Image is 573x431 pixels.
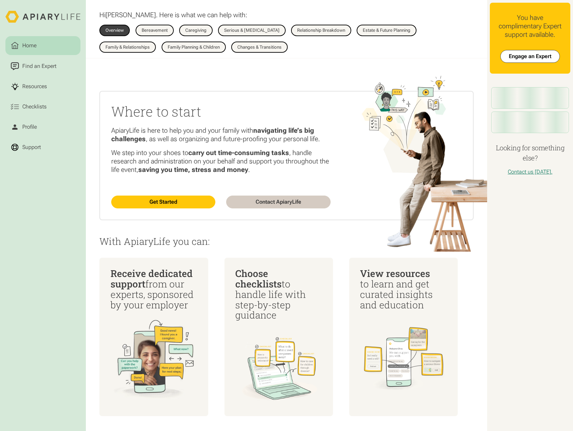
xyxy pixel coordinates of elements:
[105,45,150,49] div: Family & Relationships
[99,25,130,36] a: Overview
[5,56,80,75] a: Find an Expert
[111,149,331,174] p: We step into your shoes to , handle research and administration on your behalf and support you th...
[235,267,282,290] span: Choose checklists
[21,143,42,151] div: Support
[5,36,80,55] a: Home
[162,42,226,53] a: Family Planning & Children
[138,166,248,174] strong: saving you time, stress and money
[5,118,80,136] a: Profile
[21,103,48,111] div: Checklists
[99,236,473,247] p: With ApiaryLife you can:
[111,126,331,143] p: ApiaryLife is here to help you and your family with , as well as organizing and future-proofing y...
[218,25,286,36] a: Serious & [MEDICAL_DATA]
[500,50,560,63] a: Engage an Expert
[99,42,156,53] a: Family & Relationships
[111,269,197,310] div: from our experts, sponsored by your employer
[21,123,38,131] div: Profile
[21,62,58,70] div: Find an Expert
[360,267,430,280] span: View resources
[508,169,552,175] a: Contact us [DATE].
[357,25,416,36] a: Estate & Future Planning
[224,258,333,416] a: Choose checkliststo handle life with step-by-step guidance
[495,14,565,39] div: You have complimentary Expert support available.
[21,82,48,91] div: Resources
[226,196,331,208] a: Contact ApiaryLife
[349,258,458,416] a: View resources to learn and get curated insights and education
[142,28,168,32] div: Bereavement
[136,25,174,36] a: Bereavement
[111,267,193,290] span: Receive dedicated support
[111,126,314,143] strong: navigating life’s big challenges
[291,25,351,36] a: Relationship Breakdown
[297,28,345,32] div: Relationship Breakdown
[5,97,80,116] a: Checklists
[168,45,220,49] div: Family Planning & Children
[363,28,410,32] div: Estate & Future Planning
[21,42,38,50] div: Home
[224,28,280,32] div: Serious & [MEDICAL_DATA]
[99,258,208,416] a: Receive dedicated supportfrom our experts, sponsored by your employer
[111,102,331,121] h2: Where to start
[235,269,322,321] div: to handle life with step-by-step guidance
[188,149,289,157] strong: carry out time-consuming tasks
[360,269,447,310] div: to learn and get curated insights and education
[5,77,80,96] a: Resources
[99,11,247,19] p: Hi . Here is what we can help with:
[5,138,80,157] a: Support
[490,143,570,163] h4: Looking for something else?
[237,45,282,49] div: Changes & Transitions
[105,11,156,19] span: [PERSON_NAME]
[231,42,288,53] a: Changes & Transitions
[185,28,207,32] div: Caregiving
[111,196,216,208] a: Get Started
[179,25,213,36] a: Caregiving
